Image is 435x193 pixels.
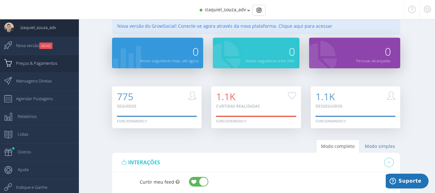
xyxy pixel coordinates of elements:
span: Outros [11,144,31,160]
small: Desseguidos [316,103,343,109]
small: Novos seguidores este mês [246,58,295,63]
div: Funcionando [216,119,246,124]
small: Pessoas alcançadas [356,58,391,63]
span: 0 [289,44,295,59]
span: izaquiel_souza_adv [14,19,56,35]
div: Funcionando [117,119,147,124]
span: 1.1K [316,90,335,103]
a: Modo completo [316,140,360,153]
div: Basic example [252,5,266,16]
span: interações [128,159,160,166]
span: Mensagens Diretas [10,73,52,89]
img: Instagram_simple_icon.svg [257,8,261,13]
img: User Image [4,23,14,32]
img: loader.gif [343,120,346,123]
span: 0 [385,44,391,59]
span: Ajuda [11,161,29,178]
small: NOVO [39,43,52,49]
div: Nova versão do GrowSocial! Conecte-se agora através da nova plataforma. Clique aqui para acessar [112,18,401,34]
small: Seguidos [117,103,137,109]
img: loader.gif [243,120,246,123]
div: Funcionando [316,119,346,124]
small: Novos seguidores hoje, até agora [140,58,198,63]
iframe: Abre um widget para que você possa encontrar mais informações [386,174,429,190]
img: loader.gif [144,120,147,123]
span: Agendar Postagens [10,91,53,107]
span: Preços & Pagamentos [10,55,57,71]
span: Curtir meu feed [140,179,174,185]
span: Relatórios [11,108,37,124]
small: Curtidas realizadas [216,103,260,109]
span: Listas [11,126,28,142]
a: Modo simples [360,140,400,153]
span: 1.1K [216,90,235,103]
span: izaquiel_souza_adv [205,6,246,13]
span: 0 [193,44,198,59]
span: Nova versão [10,37,52,53]
span: 775 [117,90,133,103]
